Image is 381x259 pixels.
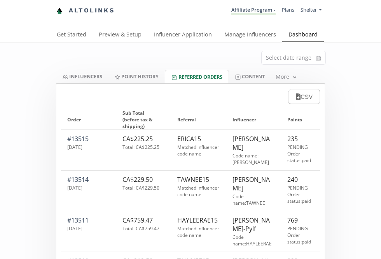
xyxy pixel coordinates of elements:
div: Matched influencer code name [177,185,220,198]
div: Total: CA$229.50 [122,185,165,191]
a: Point HISTORY [108,70,165,83]
span: Shelter [301,6,317,13]
div: PENDING [287,225,314,245]
svg: calendar [316,54,321,62]
a: Content [229,70,271,83]
div: Code name: [PERSON_NAME] [232,152,275,166]
a: Shelter [301,6,322,15]
div: CA$759.47 [122,216,165,224]
div: Matched influencer code name [177,225,220,238]
a: Preview & Setup [93,28,148,43]
div: 235 [287,135,314,143]
div: Sub Total (before tax & shipping) [122,110,165,129]
div: Influencer [232,110,275,129]
a: #13514 [67,175,89,184]
img: favicon-32x32.png [56,8,63,14]
a: Get Started [51,28,93,43]
div: [DATE] [67,144,110,150]
div: Total: CA$759.47 [122,225,165,232]
svg: arrow down line [292,74,298,80]
a: INFLUENCERS [56,70,108,83]
div: Code name: HAYLEERAE [232,234,275,247]
iframe: chat widget [8,8,33,31]
a: #13511 [67,216,89,224]
div: CA$229.50 [122,175,165,184]
a: Influencer Application [148,28,218,43]
div: [DATE] [67,225,110,232]
a: Dashboard [282,28,324,43]
div: CA$225.25 [122,135,165,143]
a: #13515 [67,135,89,143]
a: Referred Orders [165,70,229,83]
div: [DATE] [67,185,110,191]
div: HAYLEERAE15 [177,216,220,224]
div: Referral [177,110,220,129]
a: Affiliate Program [231,6,276,15]
div: Points [287,110,314,129]
div: 769 [287,216,314,224]
div: Order [67,110,110,129]
div: Code name: TAWNEE [232,193,275,206]
div: ERICA15 [177,135,220,143]
div: Order status: paid [287,191,314,204]
div: 240 [287,175,314,184]
div: PENDING [287,144,314,164]
div: Matched influencer code name [177,144,220,157]
a: Plans [282,6,294,13]
div: [PERSON_NAME] [232,175,275,192]
a: Morearrow down line [271,70,302,84]
a: Manage Influencers [218,28,282,43]
a: Altolinks [56,4,115,17]
div: PENDING [287,185,314,204]
div: Order status: paid [287,150,314,164]
div: Order status: paid [287,232,314,245]
div: TAWNEE15 [177,175,220,184]
button: CSV [288,90,320,104]
div: Total: CA$225.25 [122,144,165,150]
div: [PERSON_NAME]-Pylf [232,216,275,233]
div: [PERSON_NAME] [232,135,275,152]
